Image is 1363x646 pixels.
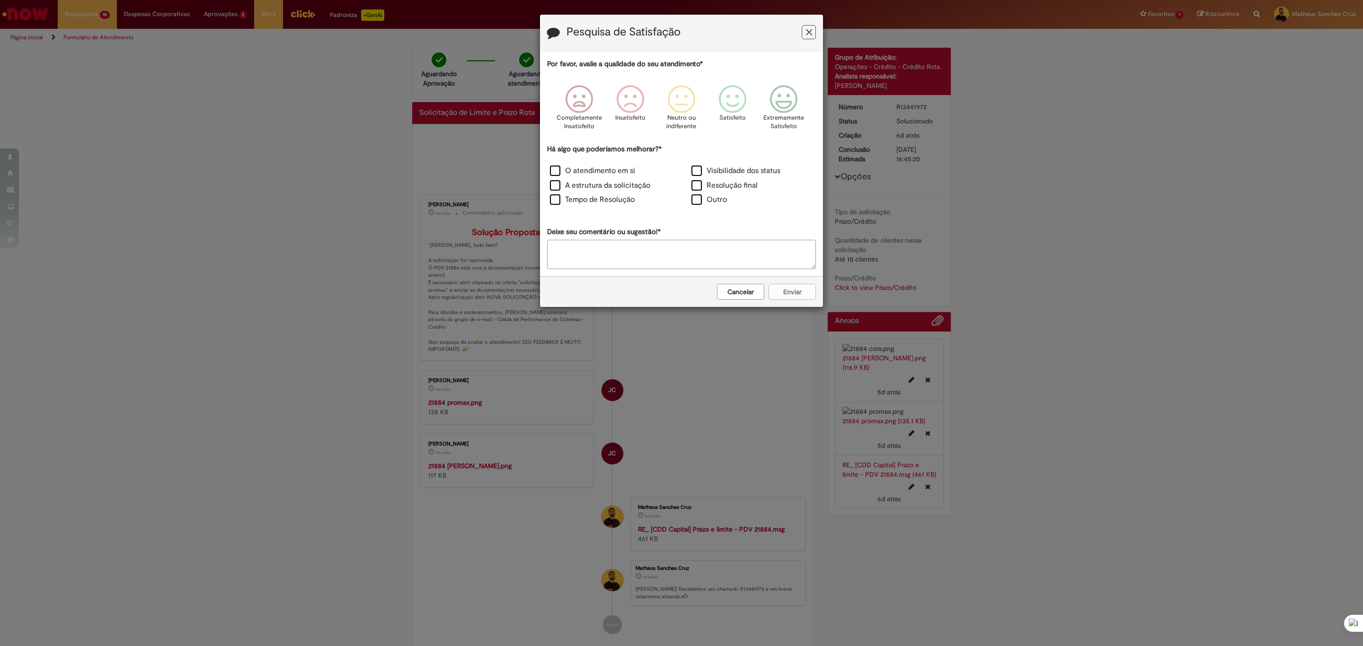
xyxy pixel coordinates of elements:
[566,26,681,38] label: Pesquisa de Satisfação
[550,166,635,176] label: O atendimento em si
[657,78,706,143] div: Neutro ou indiferente
[550,194,635,205] label: Tempo de Resolução
[763,113,804,131] p: Extremamente Satisfeito
[615,113,646,122] p: Insatisfeito
[760,78,808,143] div: Extremamente Satisfeito
[691,166,780,176] label: Visibilidade dos status
[664,113,699,131] p: Neutro ou indiferente
[547,144,816,208] div: Há algo que poderíamos melhorar?*
[708,78,757,143] div: Satisfeito
[547,59,703,69] label: Por favor, avalie a qualidade do seu atendimento*
[557,113,602,131] p: Completamente Insatisfeito
[606,78,655,143] div: Insatisfeito
[547,227,661,237] label: Deixe seu comentário ou sugestão!*
[717,284,764,300] button: Cancelar
[555,78,603,143] div: Completamente Insatisfeito
[691,180,758,191] label: Resolução final
[550,180,650,191] label: A estrutura da solicitação
[719,113,746,122] p: Satisfeito
[691,194,727,205] label: Outro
